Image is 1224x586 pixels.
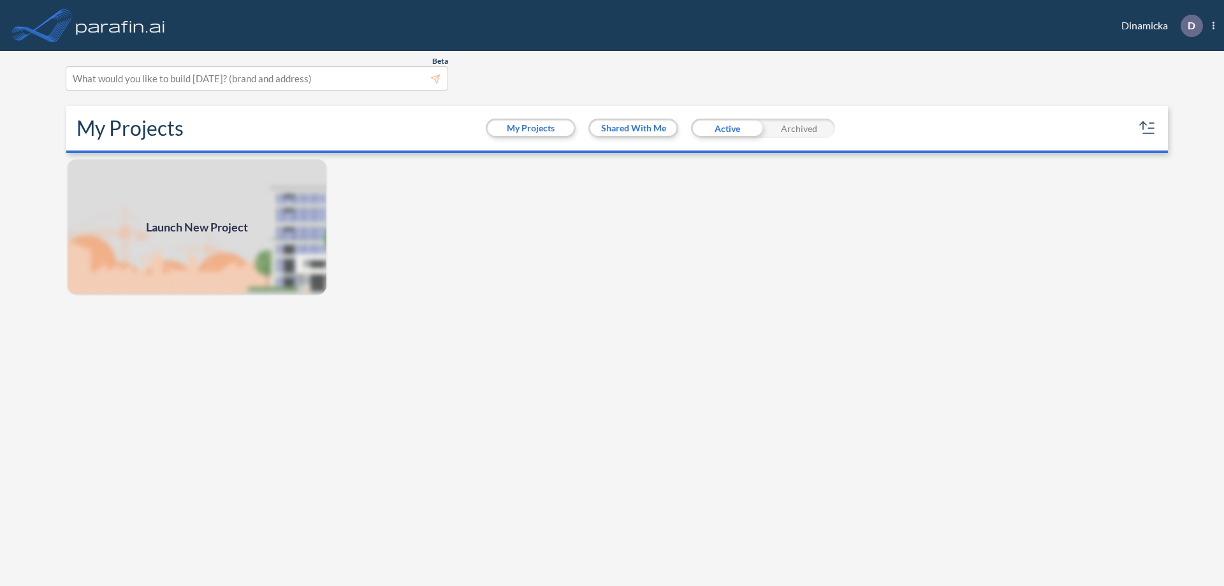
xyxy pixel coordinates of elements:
[1137,118,1158,138] button: sort
[1102,15,1214,37] div: Dinamicka
[146,219,248,236] span: Launch New Project
[763,119,835,138] div: Archived
[691,119,763,138] div: Active
[432,56,448,66] span: Beta
[590,121,676,136] button: Shared With Me
[73,13,168,38] img: logo
[1188,20,1195,31] p: D
[488,121,574,136] button: My Projects
[66,158,328,296] img: add
[76,116,184,140] h2: My Projects
[66,158,328,296] a: Launch New Project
